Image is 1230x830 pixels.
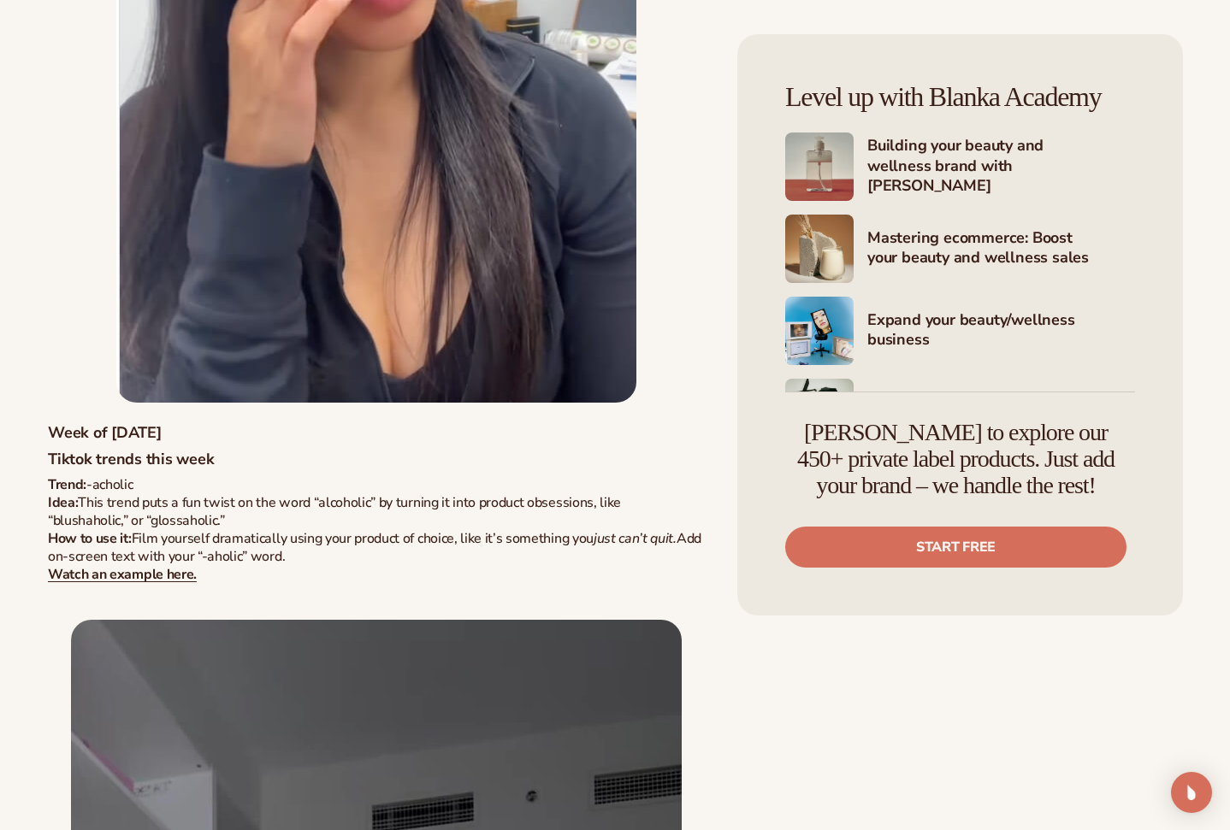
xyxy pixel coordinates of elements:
[867,228,1135,270] h4: Mastering ecommerce: Boost your beauty and wellness sales
[785,132,1135,201] a: Shopify Image 7 Building your beauty and wellness brand with [PERSON_NAME]
[785,215,1135,283] a: Shopify Image 8 Mastering ecommerce: Boost your beauty and wellness sales
[785,215,854,283] img: Shopify Image 8
[785,82,1135,112] h4: Level up with Blanka Academy
[867,136,1135,197] h4: Building your beauty and wellness brand with [PERSON_NAME]
[785,297,854,365] img: Shopify Image 9
[785,420,1127,498] h4: [PERSON_NAME] to explore our 450+ private label products. Just add your brand – we handle the rest!
[785,379,1135,447] a: Shopify Image 10 Marketing your beauty and wellness brand 101
[48,403,704,443] h5: Week of [DATE]
[785,379,854,447] img: Shopify Image 10
[594,529,677,548] em: just can’t quit.
[48,449,214,469] strong: Tiktok trends this week
[785,132,854,201] img: Shopify Image 7
[867,310,1135,352] h4: Expand your beauty/wellness business
[785,527,1127,568] a: Start free
[48,565,197,584] a: Watch an example here.
[1171,772,1212,813] div: Open Intercom Messenger
[785,297,1135,365] a: Shopify Image 9 Expand your beauty/wellness business
[48,529,132,548] strong: How to use it:
[48,493,78,512] span: Idea:
[48,475,86,494] strong: Trend:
